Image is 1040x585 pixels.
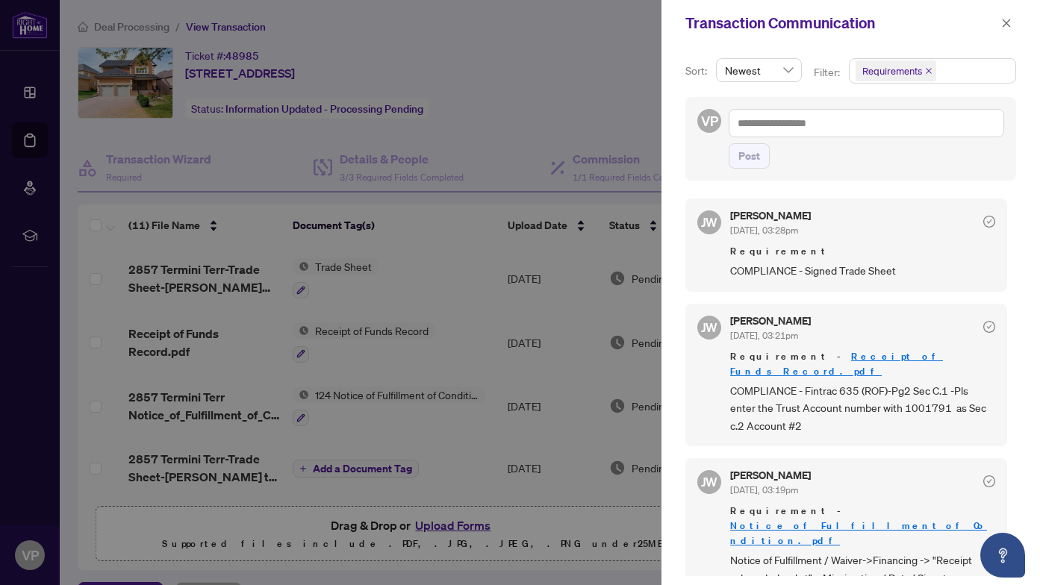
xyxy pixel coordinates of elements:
[729,143,770,169] button: Post
[983,216,995,228] span: check-circle
[730,349,995,379] span: Requirement -
[730,316,811,326] h5: [PERSON_NAME]
[730,330,798,341] span: [DATE], 03:21pm
[701,110,718,131] span: VP
[730,382,995,434] span: COMPLIANCE - Fintrac 635 (ROF)-Pg2 Sec C.1 -Pls enter the Trust Account number with 1001791 as Se...
[725,59,793,81] span: Newest
[701,213,717,232] span: JW
[685,63,710,79] p: Sort:
[730,244,995,259] span: Requirement
[1001,18,1012,28] span: close
[730,484,798,495] span: [DATE], 03:19pm
[925,67,932,75] span: close
[701,472,717,492] span: JW
[862,63,922,78] span: Requirements
[730,504,995,548] span: Requirement -
[980,533,1025,578] button: Open asap
[730,225,798,236] span: [DATE], 03:28pm
[730,262,995,279] span: COMPLIANCE - Signed Trade Sheet
[701,318,717,337] span: JW
[983,475,995,487] span: check-circle
[814,64,842,81] p: Filter:
[730,210,811,221] h5: [PERSON_NAME]
[856,60,936,81] span: Requirements
[983,321,995,333] span: check-circle
[685,12,997,34] div: Transaction Communication
[730,470,811,481] h5: [PERSON_NAME]
[730,519,987,547] a: Notice_of_Fulfillment_of_Condition.pdf
[730,350,943,378] a: Receipt of Funds Record.pdf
